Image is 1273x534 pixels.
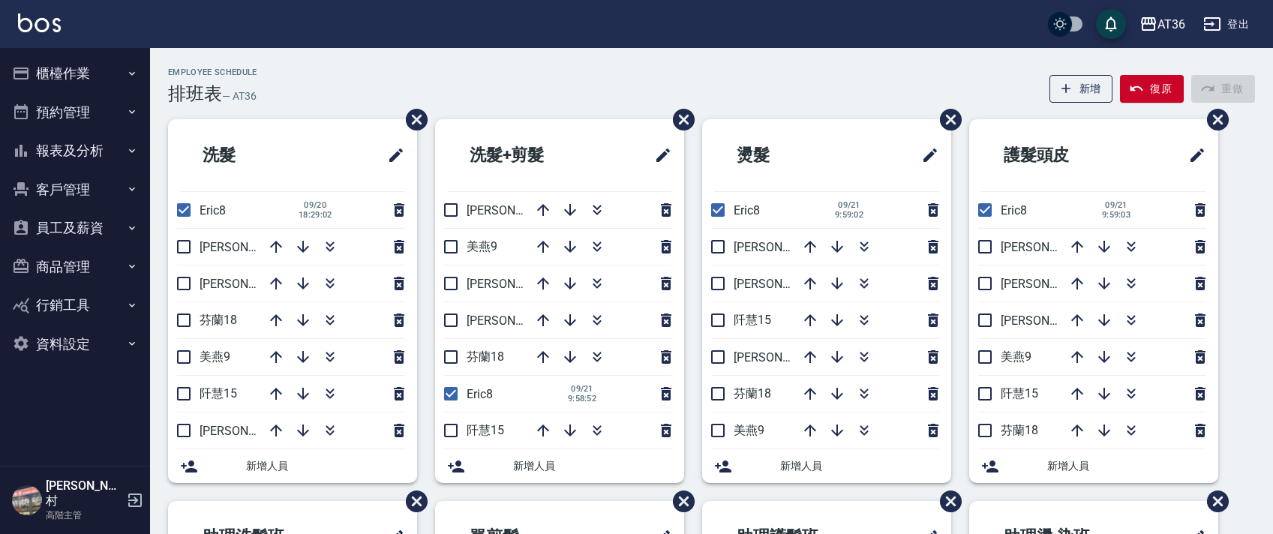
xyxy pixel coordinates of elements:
[299,210,332,220] span: 18:29:02
[780,458,939,474] span: 新增人員
[1001,349,1031,364] span: 美燕9
[734,240,837,254] span: [PERSON_NAME]16
[467,277,563,291] span: [PERSON_NAME]6
[1196,479,1231,523] span: 刪除班表
[929,479,964,523] span: 刪除班表
[1047,458,1206,474] span: 新增人員
[200,203,226,217] span: Eric8
[46,478,122,508] h5: [PERSON_NAME]村
[1096,9,1126,39] button: save
[447,128,605,182] h2: 洗髮+剪髮
[734,350,837,364] span: [PERSON_NAME]11
[1157,15,1185,34] div: AT36
[1001,240,1104,254] span: [PERSON_NAME]16
[702,449,951,483] div: 新增人員
[200,349,230,364] span: 美燕9
[662,479,697,523] span: 刪除班表
[734,386,771,400] span: 芬蘭18
[1100,210,1133,220] span: 9:59:03
[1049,75,1113,103] button: 新增
[395,479,430,523] span: 刪除班表
[6,54,144,93] button: 櫃檯作業
[6,286,144,325] button: 行銷工具
[200,240,303,254] span: [PERSON_NAME]16
[222,88,257,104] h6: — AT36
[6,131,144,170] button: 報表及分析
[566,384,599,394] span: 09/21
[1001,313,1104,328] span: [PERSON_NAME]11
[18,13,61,32] img: Logo
[168,449,417,483] div: 新增人員
[200,424,296,438] span: [PERSON_NAME]6
[1001,277,1097,291] span: [PERSON_NAME]6
[200,277,303,291] span: [PERSON_NAME]11
[246,458,405,474] span: 新增人員
[1001,386,1038,400] span: 阡慧15
[299,200,332,210] span: 09/20
[833,200,866,210] span: 09/21
[6,208,144,247] button: 員工及薪資
[6,170,144,209] button: 客戶管理
[200,313,237,327] span: 芬蘭18
[513,458,672,474] span: 新增人員
[1197,10,1255,38] button: 登出
[6,247,144,286] button: 商品管理
[200,386,237,400] span: 阡慧15
[6,93,144,132] button: 預約管理
[734,277,830,291] span: [PERSON_NAME]6
[645,137,672,173] span: 修改班表的標題
[566,394,599,403] span: 9:58:52
[981,128,1136,182] h2: 護髮頭皮
[714,128,852,182] h2: 燙髮
[168,83,222,104] h3: 排班表
[1179,137,1206,173] span: 修改班表的標題
[1133,9,1191,40] button: AT36
[734,423,764,437] span: 美燕9
[467,349,504,364] span: 芬蘭18
[467,313,570,328] span: [PERSON_NAME]11
[1001,423,1038,437] span: 芬蘭18
[929,97,964,142] span: 刪除班表
[912,137,939,173] span: 修改班表的標題
[833,210,866,220] span: 9:59:02
[6,325,144,364] button: 資料設定
[969,449,1218,483] div: 新增人員
[662,97,697,142] span: 刪除班表
[435,449,684,483] div: 新增人員
[467,387,493,401] span: Eric8
[734,203,760,217] span: Eric8
[378,137,405,173] span: 修改班表的標題
[1196,97,1231,142] span: 刪除班表
[1120,75,1184,103] button: 復原
[1001,203,1027,217] span: Eric8
[1100,200,1133,210] span: 09/21
[467,423,504,437] span: 阡慧15
[12,485,42,515] img: Person
[395,97,430,142] span: 刪除班表
[467,203,570,217] span: [PERSON_NAME]16
[734,313,771,327] span: 阡慧15
[168,67,257,77] h2: Employee Schedule
[467,239,497,253] span: 美燕9
[46,508,122,522] p: 高階主管
[180,128,318,182] h2: 洗髮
